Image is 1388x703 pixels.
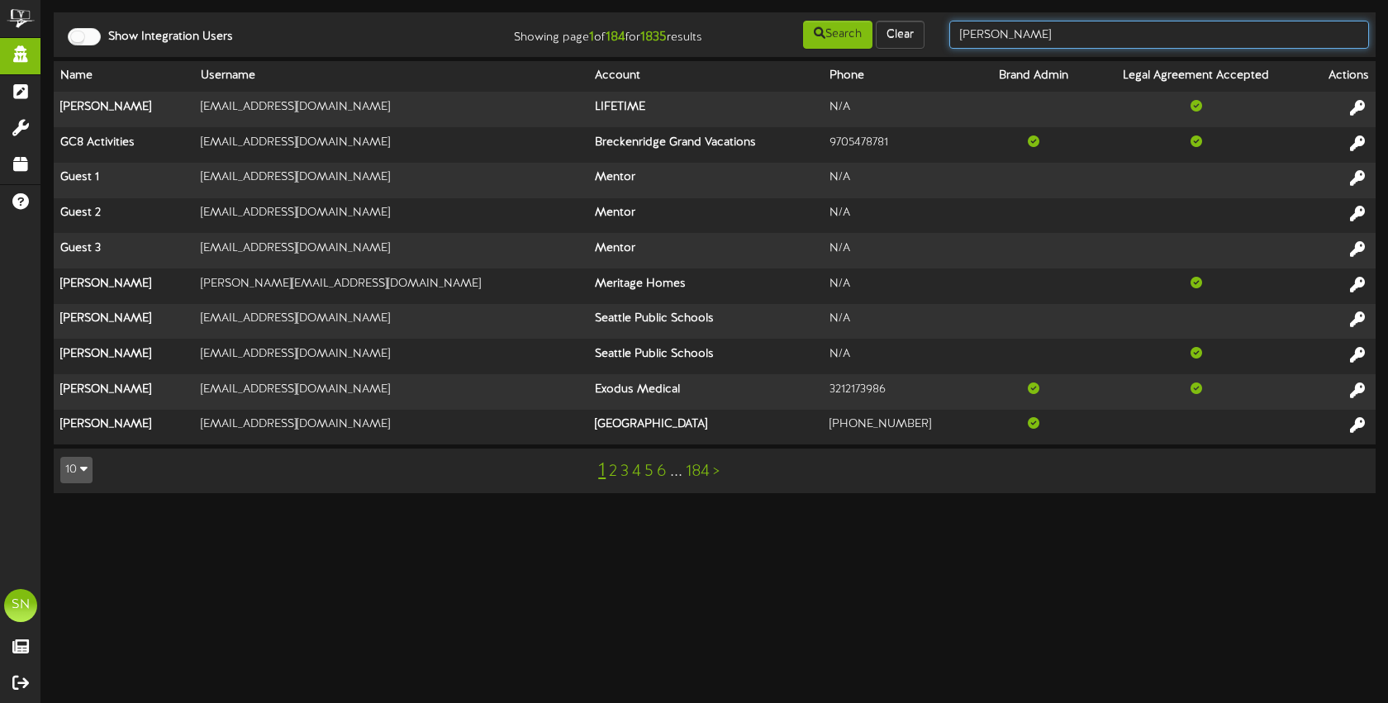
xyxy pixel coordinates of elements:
[823,339,977,374] td: N/A
[598,460,606,482] a: 1
[54,304,194,340] th: [PERSON_NAME]
[588,163,823,198] th: Mentor
[588,339,823,374] th: Seattle Public Schools
[609,463,617,481] a: 2
[4,589,37,622] div: SN
[54,92,194,127] th: [PERSON_NAME]
[823,268,977,304] td: N/A
[657,463,667,481] a: 6
[803,21,872,49] button: Search
[713,463,720,481] a: >
[1303,61,1376,92] th: Actions
[588,268,823,304] th: Meritage Homes
[876,21,925,49] button: Clear
[194,92,589,127] td: [EMAIL_ADDRESS][DOMAIN_NAME]
[1089,61,1304,92] th: Legal Agreement Accepted
[54,198,194,234] th: Guest 2
[194,410,589,444] td: [EMAIL_ADDRESS][DOMAIN_NAME]
[588,304,823,340] th: Seattle Public Schools
[54,127,194,163] th: GC8 Activities
[823,198,977,234] td: N/A
[54,61,194,92] th: Name
[492,19,715,47] div: Showing page of for results
[620,463,629,481] a: 3
[588,410,823,444] th: [GEOGRAPHIC_DATA]
[644,463,654,481] a: 5
[823,61,977,92] th: Phone
[823,374,977,410] td: 3212173986
[54,410,194,444] th: [PERSON_NAME]
[588,198,823,234] th: Mentor
[60,457,93,483] button: 10
[823,304,977,340] td: N/A
[977,61,1089,92] th: Brand Admin
[686,463,710,481] a: 184
[194,339,589,374] td: [EMAIL_ADDRESS][DOMAIN_NAME]
[194,233,589,268] td: [EMAIL_ADDRESS][DOMAIN_NAME]
[823,163,977,198] td: N/A
[823,92,977,127] td: N/A
[54,233,194,268] th: Guest 3
[823,127,977,163] td: 9705478781
[54,374,194,410] th: [PERSON_NAME]
[54,268,194,304] th: [PERSON_NAME]
[588,374,823,410] th: Exodus Medical
[606,30,625,45] strong: 184
[194,198,589,234] td: [EMAIL_ADDRESS][DOMAIN_NAME]
[823,410,977,444] td: [PHONE_NUMBER]
[194,61,589,92] th: Username
[588,233,823,268] th: Mentor
[589,30,594,45] strong: 1
[670,463,682,481] a: ...
[54,163,194,198] th: Guest 1
[194,374,589,410] td: [EMAIL_ADDRESS][DOMAIN_NAME]
[640,30,667,45] strong: 1835
[194,127,589,163] td: [EMAIL_ADDRESS][DOMAIN_NAME]
[632,463,641,481] a: 4
[588,61,823,92] th: Account
[949,21,1369,49] input: -- Search --
[588,127,823,163] th: Breckenridge Grand Vacations
[194,268,589,304] td: [PERSON_NAME][EMAIL_ADDRESS][DOMAIN_NAME]
[54,339,194,374] th: [PERSON_NAME]
[96,29,233,45] label: Show Integration Users
[823,233,977,268] td: N/A
[588,92,823,127] th: LIFETIME
[194,163,589,198] td: [EMAIL_ADDRESS][DOMAIN_NAME]
[194,304,589,340] td: [EMAIL_ADDRESS][DOMAIN_NAME]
